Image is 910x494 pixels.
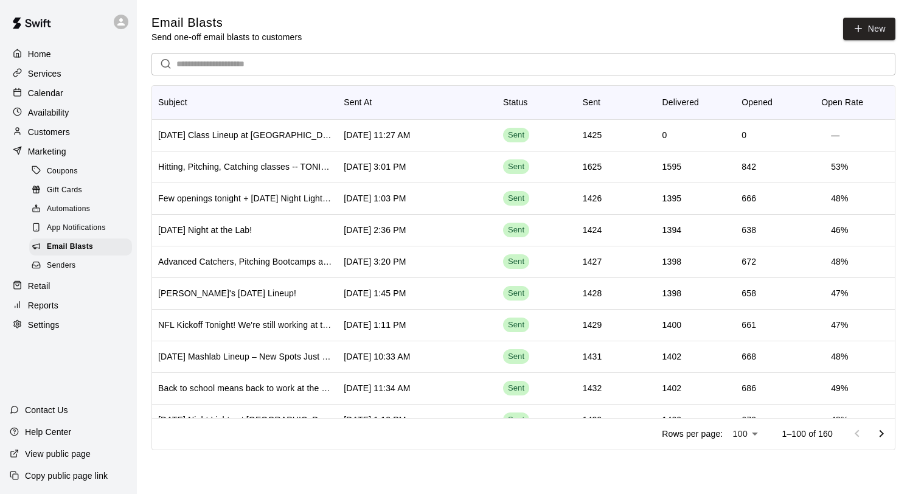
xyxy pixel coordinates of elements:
[742,414,756,426] div: 670
[583,192,602,204] div: 1426
[29,257,132,274] div: Senders
[821,119,849,151] td: —
[25,426,71,438] p: Help Center
[503,256,529,268] span: Sent
[28,68,61,80] p: Services
[158,129,332,141] div: Tuesday Class Lineup at Mashlab
[821,341,858,373] td: 48 %
[742,129,746,141] div: 0
[656,85,736,119] div: Delivered
[503,319,529,331] span: Sent
[344,129,410,141] div: Sep 16 2025, 11:27 AM
[29,182,132,199] div: Gift Cards
[821,183,858,215] td: 48 %
[662,161,682,173] div: 1595
[344,382,410,394] div: Sep 2 2025, 11:34 AM
[503,351,529,363] span: Sent
[344,414,406,426] div: Aug 29 2025, 1:12 PM
[47,184,82,197] span: Gift Cards
[29,219,137,238] a: App Notifications
[735,85,815,119] div: Opened
[158,414,332,426] div: Friday Night Lights at Mashlab: Grab Your Spot Now
[29,238,137,257] a: Email Blasts
[583,85,600,119] div: Sent
[821,372,858,405] td: 49 %
[742,382,756,394] div: 686
[344,224,406,236] div: Sep 10 2025, 2:36 PM
[10,277,127,295] a: Retail
[29,162,137,181] a: Coupons
[158,161,332,173] div: Hitting, Pitching, Catching classes -- TONIGHT!
[158,224,252,236] div: Wednesday Night at the Lab!
[25,404,68,416] p: Contact Us
[503,85,528,119] div: Status
[662,287,682,299] div: 1398
[742,85,773,119] div: Opened
[25,470,108,482] p: Copy public page link
[742,287,756,299] div: 658
[344,319,406,331] div: Sep 4 2025, 1:11 PM
[869,422,894,446] button: Go to next page
[338,85,497,119] div: Sent At
[577,85,656,119] div: Sent
[503,414,529,426] span: Sent
[662,319,682,331] div: 1400
[742,161,756,173] div: 842
[151,15,302,31] h5: Email Blasts
[503,383,529,394] span: Sent
[158,85,187,119] div: Subject
[10,123,127,141] a: Customers
[503,161,529,173] span: Sent
[782,428,833,440] p: 1–100 of 160
[662,350,682,363] div: 1402
[344,350,410,363] div: Sep 3 2025, 10:33 AM
[47,260,76,272] span: Senders
[742,350,756,363] div: 668
[344,85,372,119] div: Sent At
[497,85,577,119] div: Status
[10,142,127,161] a: Marketing
[821,246,858,278] td: 48 %
[821,309,858,341] td: 47 %
[742,256,756,268] div: 672
[821,85,863,119] div: Open Rate
[503,224,529,236] span: Sent
[583,414,602,426] div: 1429
[158,350,332,363] div: Wednesday Mashlab Lineup – New Spots Just Opened!
[47,222,106,234] span: App Notifications
[158,319,332,331] div: NFL Kickoff Tonight! We're still working at the Lab!
[152,85,338,119] div: Subject
[29,257,137,276] a: Senders
[10,296,127,315] a: Reports
[662,85,700,119] div: Delivered
[503,288,529,299] span: Sent
[662,256,682,268] div: 1398
[344,287,406,299] div: Sep 8 2025, 1:45 PM
[10,103,127,122] div: Availability
[344,192,406,204] div: Sep 11 2025, 1:03 PM
[662,129,667,141] div: 0
[662,382,682,394] div: 1402
[29,200,137,219] a: Automations
[151,31,302,43] p: Send one-off email blasts to customers
[742,192,756,204] div: 666
[815,85,895,119] div: Open Rate
[28,299,58,311] p: Reports
[29,181,137,200] a: Gift Cards
[583,382,602,394] div: 1432
[28,126,70,138] p: Customers
[10,45,127,63] a: Home
[742,319,756,331] div: 661
[583,256,602,268] div: 1427
[10,64,127,83] a: Services
[28,319,60,331] p: Settings
[10,316,127,334] a: Settings
[10,84,127,102] a: Calendar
